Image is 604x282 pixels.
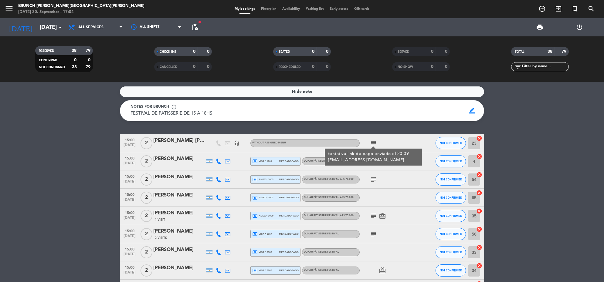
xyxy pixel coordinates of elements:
span: [DATE] [122,216,137,223]
span: visa * 7960 [252,268,272,273]
span: mercadopago [279,268,299,272]
i: turned_in_not [571,5,579,12]
span: 2 [141,228,152,240]
i: cancel [476,208,482,214]
strong: 38 [72,65,77,69]
i: subject [370,139,377,147]
strong: 0 [445,65,449,69]
div: [PERSON_NAME] [153,191,205,199]
span: 15:00 [122,191,137,198]
span: , ARS 75.000 [339,196,354,199]
span: visa * 8383 [252,250,272,255]
button: NOT CONFIRMED [436,155,466,167]
strong: 0 [312,65,314,69]
span: info_outline [171,104,177,110]
span: Floorplan [258,7,279,11]
i: local_atm [252,177,258,182]
i: cancel [476,153,482,159]
span: NOT CONFIRMED [440,178,462,181]
span: 2 [141,246,152,258]
i: exit_to_app [555,5,562,12]
span: 2 [141,192,152,204]
i: cancel [476,263,482,269]
strong: 0 [207,65,211,69]
span: Availability [279,7,303,11]
button: NOT CONFIRMED [436,173,466,186]
span: , ARS 75.000 [339,214,354,217]
i: local_atm [252,195,258,200]
span: visa * 1167 [252,231,272,237]
i: subject [370,230,377,238]
i: cancel [476,135,482,141]
i: subject [370,212,377,220]
span: 15:00 [122,154,137,161]
div: LOG OUT [560,18,599,36]
i: card_giftcard [379,267,386,274]
span: 2 Visits [155,236,167,240]
strong: 0 [207,49,211,54]
span: Duhau Pâtisserie Festival [304,269,339,271]
i: local_atm [252,213,258,219]
span: NOT CONFIRMED [440,141,462,145]
span: Gift cards [351,7,372,11]
button: NOT CONFIRMED [436,246,466,258]
div: Brunch [PERSON_NAME][GEOGRAPHIC_DATA][PERSON_NAME] [18,3,144,9]
span: 2 [141,264,152,277]
span: amex * 1003 [252,177,273,182]
span: 1 Visit [155,217,165,222]
button: NOT CONFIRMED [436,264,466,277]
span: NOT CONFIRMED [440,214,462,217]
span: NOT CONFIRMED [440,269,462,272]
strong: 38 [72,49,76,53]
strong: 0 [326,65,330,69]
span: 2 [141,137,152,149]
span: 15:00 [122,227,137,234]
span: Duhau Pâtisserie Festival [304,196,354,199]
span: 15:00 [122,173,137,180]
span: 2 [141,210,152,222]
span: Duhau Pâtisserie Festival [304,160,339,162]
span: 15:00 [122,136,137,143]
i: local_atm [252,159,258,164]
span: [DATE] [122,234,137,241]
div: [PERSON_NAME] [153,173,205,181]
button: NOT CONFIRMED [436,192,466,204]
span: fiber_manual_record [198,20,202,24]
strong: 38 [548,49,552,54]
span: [DATE] [122,270,137,277]
i: add_circle_outline [538,5,546,12]
div: [PERSON_NAME] [153,227,205,235]
span: TOTAL [515,50,524,53]
i: cancel [476,244,482,250]
strong: 79 [86,49,92,53]
span: Hide note [292,88,312,95]
div: [PERSON_NAME] [153,264,205,272]
span: [DATE] [122,180,137,186]
i: cancel [476,172,482,178]
strong: 0 [74,58,76,62]
span: SEATED [279,50,290,53]
strong: 0 [88,58,92,62]
span: NOT CONFIRMED [440,250,462,254]
span: NOT CONFIRMED [39,66,65,69]
span: amex * 3000 [252,213,273,219]
strong: 0 [431,65,433,69]
div: [PERSON_NAME] [PERSON_NAME] [153,137,205,145]
i: power_settings_new [576,24,583,31]
span: NOT CONFIRMED [440,232,462,236]
span: Duhau Pâtisserie Festival [304,251,339,253]
div: [PERSON_NAME] [153,209,205,217]
span: FESTIVAL DE PATISSERIE DE 15 A 18HS [131,111,212,116]
input: Filter by name... [521,63,568,70]
span: Duhau Pâtisserie Festival [304,214,354,217]
i: subject [370,176,377,183]
span: visa * 1701 [252,159,272,164]
div: [PERSON_NAME] [153,155,205,163]
span: All services [78,25,103,29]
span: mercadopago [279,196,299,200]
i: cancel [476,190,482,196]
span: RESCHEDULED [279,65,301,69]
span: mercadopago [279,250,299,254]
span: Duhau Pâtisserie Festival [304,233,339,235]
strong: 0 [312,49,314,54]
